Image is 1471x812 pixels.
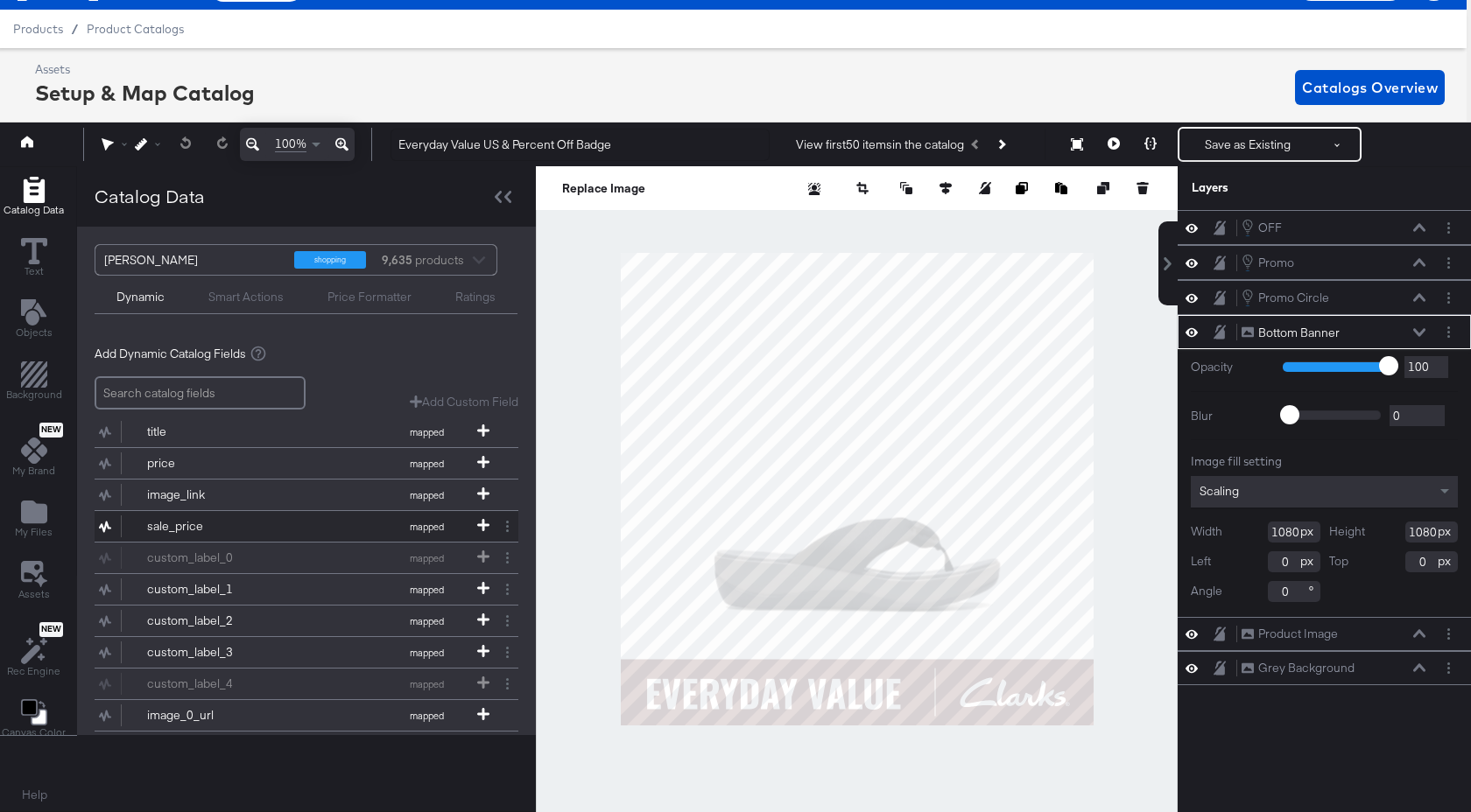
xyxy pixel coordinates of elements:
button: sale_pricemapped [95,511,496,542]
div: image_0_url [147,707,274,724]
span: mapped [378,458,475,470]
button: Layer Options [1439,659,1458,677]
span: Catalog Data [4,203,64,217]
label: Top [1329,553,1348,570]
button: Paste image [1055,179,1073,197]
button: Product Image [1241,625,1339,643]
button: Layer Options [1439,289,1458,307]
span: / [63,22,87,36]
span: mapped [378,489,475,501]
div: Bottom Banner [1258,325,1340,341]
div: custom_label_4mapped [95,668,518,699]
svg: Paste image [1055,182,1067,194]
span: My Brand [12,464,55,478]
button: Grey Background [1241,659,1355,677]
svg: Remove background [808,183,820,195]
span: Products [13,22,63,36]
div: Promo Circle [1258,290,1329,306]
span: New [39,424,63,436]
div: sale_price [147,518,274,535]
div: pricemapped [95,448,518,479]
a: Product Catalogs [87,22,184,36]
span: Assets [18,587,50,601]
span: mapped [378,615,475,627]
label: Left [1191,553,1211,570]
button: Copy image [1016,179,1033,197]
button: Promo [1241,253,1295,272]
span: mapped [378,584,475,596]
div: shopping [294,251,366,269]
span: mapped [378,710,475,722]
div: custom_label_1 [147,581,274,598]
button: pricemapped [95,448,496,479]
div: price [147,455,274,472]
div: OFF [1258,220,1282,236]
span: mapped [378,426,475,438]
div: Image fill setting [1191,453,1458,470]
div: sale_pricemapped [95,511,518,542]
span: Canvas Color [2,725,66,739]
button: image_0_urlmapped [95,700,496,731]
button: Promo Circle [1241,288,1330,307]
div: custom_label_2 [147,612,274,629]
label: Height [1329,523,1365,540]
span: Rec Engine [7,664,60,678]
div: image_linkmapped [95,479,518,510]
div: custom_label_0mapped [95,542,518,573]
div: image_0_urlmapped [95,700,518,731]
button: Add Files [4,494,63,544]
span: Add Dynamic Catalog Fields [95,346,246,362]
input: Search catalog fields [95,376,306,410]
div: custom_label_3mapped [95,637,518,668]
span: Scaling [1200,483,1239,499]
span: Objects [16,325,53,339]
button: Add Text [5,296,63,346]
button: Layer Options [1439,219,1458,237]
button: Text [11,234,58,284]
button: Layer Options [1439,625,1458,643]
div: Setup & Map Catalog [35,78,255,108]
button: custom_label_2mapped [95,605,496,636]
button: Add Custom Field [410,394,518,410]
button: Assets [8,556,60,606]
button: image_linkmapped [95,479,496,510]
span: mapped [378,521,475,533]
span: Background [6,388,62,402]
strong: 9,635 [379,245,415,275]
button: Replace Image [562,179,645,197]
button: NewMy Brand [2,418,66,483]
div: products [379,245,432,275]
button: custom_label_1mapped [95,574,496,605]
span: New [39,624,63,635]
div: Product Image [1258,626,1338,642]
div: Dynamic [116,289,165,305]
div: Assets [35,61,255,78]
div: custom_label_2mapped [95,605,518,636]
span: Catalogs Overview [1302,75,1438,100]
div: Price Formatter [327,289,412,305]
label: Width [1191,523,1222,540]
div: View first 50 items in the catalog [796,136,964,153]
button: OFF [1241,218,1283,237]
span: My Files [15,525,53,539]
button: Bottom Banner [1241,324,1341,342]
div: image_link [147,486,274,503]
button: Help [10,780,60,811]
div: custom_label_1mapped [95,574,518,605]
div: [PERSON_NAME] [104,245,281,275]
div: Smart Actions [208,289,284,305]
button: Save as Existing [1179,129,1316,160]
button: titlemapped [95,416,496,447]
div: Ratings [455,289,496,305]
div: titlemapped [95,416,518,447]
div: custom_label_3 [147,644,274,661]
span: Text [25,264,44,278]
div: Catalog Data [95,184,205,209]
label: Angle [1191,583,1222,599]
span: 100% [275,136,306,152]
a: Help [22,787,47,803]
button: Next Product [989,129,1013,160]
label: Blur [1191,408,1270,424]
